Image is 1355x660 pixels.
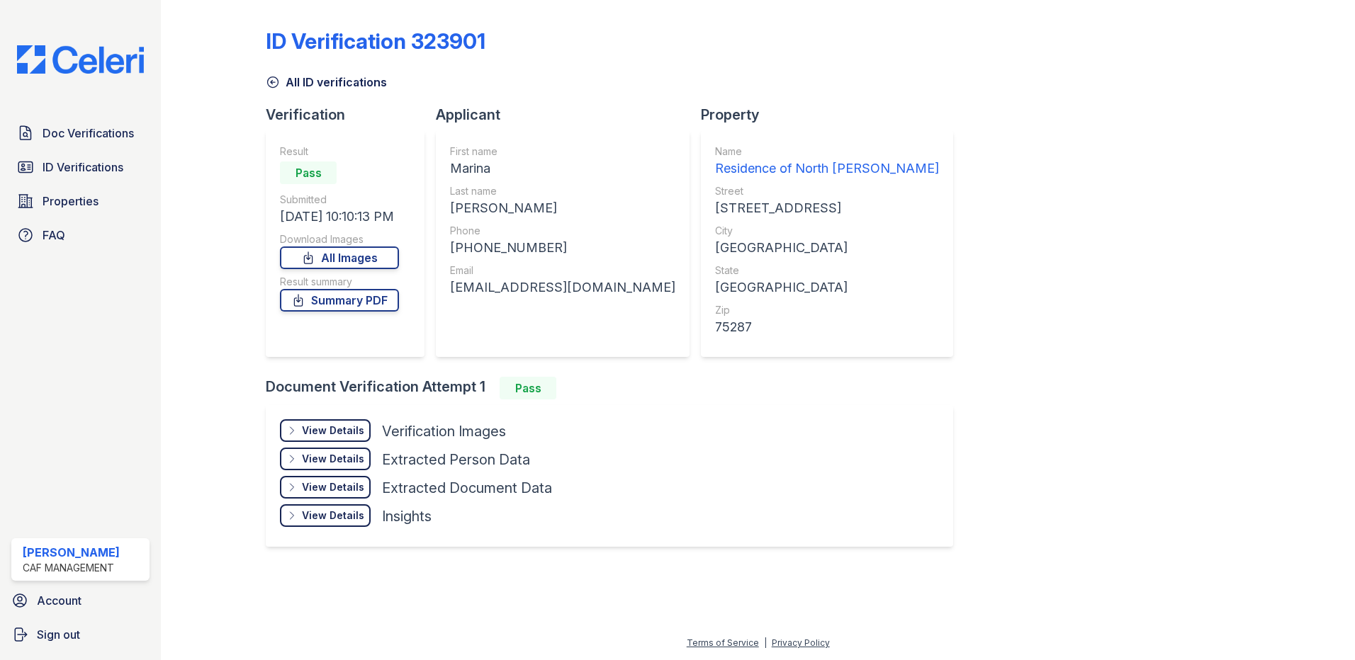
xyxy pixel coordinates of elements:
span: ID Verifications [43,159,123,176]
div: Marina [450,159,675,178]
span: Account [37,592,81,609]
span: Doc Verifications [43,125,134,142]
div: [EMAIL_ADDRESS][DOMAIN_NAME] [450,278,675,297]
a: All ID verifications [266,74,387,91]
div: Phone [450,224,675,238]
div: Applicant [436,105,701,125]
a: All Images [280,246,399,269]
div: State [715,263,939,278]
div: View Details [302,423,364,438]
div: Result [280,144,399,159]
div: Property [701,105,965,125]
div: Email [450,263,675,278]
div: First name [450,144,675,159]
div: Pass [280,161,337,184]
a: Sign out [6,620,155,649]
a: FAQ [11,221,150,249]
div: [GEOGRAPHIC_DATA] [715,238,939,258]
div: View Details [302,480,364,494]
div: [STREET_ADDRESS] [715,198,939,218]
div: [PERSON_NAME] [23,544,120,561]
div: CAF Management [23,561,120,575]
div: [PHONE_NUMBER] [450,238,675,258]
div: Verification [266,105,436,125]
a: Account [6,586,155,615]
div: Zip [715,303,939,317]
div: Insights [382,506,432,526]
div: Street [715,184,939,198]
a: Terms of Service [687,637,759,648]
div: Residence of North [PERSON_NAME] [715,159,939,178]
span: Sign out [37,626,80,643]
div: Extracted Document Data [382,478,552,498]
div: Pass [500,377,556,399]
a: Privacy Policy [772,637,830,648]
div: | [764,637,767,648]
div: [DATE] 10:10:13 PM [280,207,399,227]
div: Last name [450,184,675,198]
a: Summary PDF [280,289,399,312]
div: Extracted Person Data [382,450,530,470]
span: FAQ [43,227,65,244]
div: Verification Images [382,421,506,441]
div: View Details [302,452,364,466]
img: CE_Logo_Blue-a8612792a0a2168367f1c8372b55b34899dd931a85d93a1a3d3e32e68fde9ad4.png [6,45,155,74]
span: Properties [43,193,99,210]
div: Submitted [280,193,399,207]
a: ID Verifications [11,153,150,181]
div: Name [715,144,939,159]
div: Result summary [280,275,399,289]
div: City [715,224,939,238]
a: Properties [11,187,150,215]
div: [GEOGRAPHIC_DATA] [715,278,939,297]
a: Doc Verifications [11,119,150,147]
div: View Details [302,508,364,523]
div: [PERSON_NAME] [450,198,675,218]
div: Document Verification Attempt 1 [266,377,965,399]
div: 75287 [715,317,939,337]
div: ID Verification 323901 [266,28,485,54]
a: Name Residence of North [PERSON_NAME] [715,144,939,178]
div: Download Images [280,232,399,246]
